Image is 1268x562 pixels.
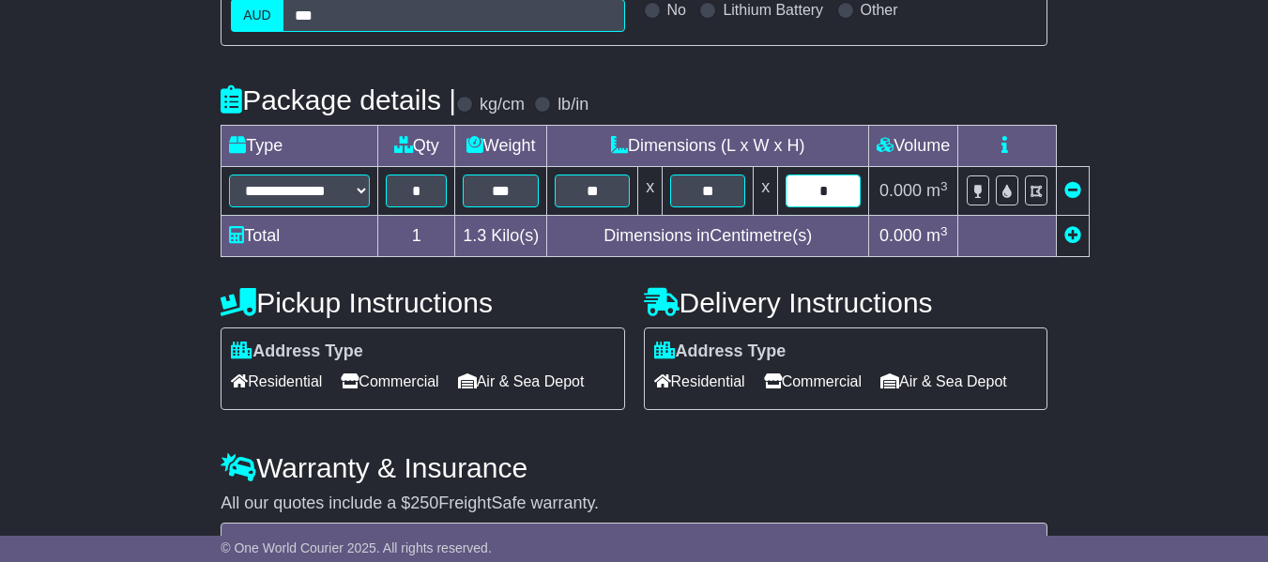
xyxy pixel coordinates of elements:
td: Kilo(s) [455,216,547,257]
h4: Package details | [221,84,456,115]
label: Address Type [654,342,787,362]
label: No [667,1,686,19]
span: m [926,181,948,200]
span: Air & Sea Depot [458,367,585,396]
td: Dimensions in Centimetre(s) [547,216,869,257]
span: 1.3 [463,226,486,245]
sup: 3 [940,224,948,238]
label: Lithium Battery [723,1,823,19]
label: Address Type [231,342,363,362]
label: kg/cm [480,95,525,115]
span: Commercial [764,367,862,396]
span: 0.000 [879,181,922,200]
h4: Pickup Instructions [221,287,624,318]
sup: 3 [940,179,948,193]
td: Total [222,216,378,257]
td: x [754,167,778,216]
span: Air & Sea Depot [880,367,1007,396]
span: Commercial [341,367,438,396]
span: 0.000 [879,226,922,245]
td: x [638,167,663,216]
td: Weight [455,126,547,167]
div: All our quotes include a $ FreightSafe warranty. [221,494,1047,514]
span: 250 [410,494,438,512]
h4: Delivery Instructions [644,287,1047,318]
td: 1 [378,216,455,257]
label: Other [861,1,898,19]
td: Volume [869,126,958,167]
span: Residential [231,367,322,396]
span: m [926,226,948,245]
a: Remove this item [1064,181,1081,200]
td: Type [222,126,378,167]
label: lb/in [558,95,588,115]
h4: Warranty & Insurance [221,452,1047,483]
td: Dimensions (L x W x H) [547,126,869,167]
span: © One World Courier 2025. All rights reserved. [221,540,492,555]
a: Add new item [1064,226,1081,245]
td: Qty [378,126,455,167]
span: Residential [654,367,745,396]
